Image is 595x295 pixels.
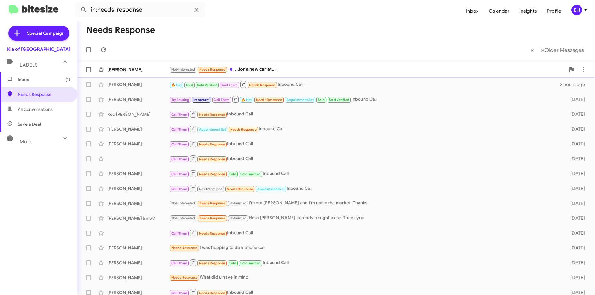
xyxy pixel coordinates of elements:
span: Sold Verified [240,261,261,265]
span: Save a Deal [18,121,41,127]
div: Inbound Call [169,80,560,88]
span: Appointment Set [199,128,226,132]
span: Not-Interested [171,201,195,205]
div: ...for a new car at... [169,66,565,73]
div: [DATE] [560,141,590,147]
span: Needs Response [199,157,225,161]
div: [PERSON_NAME] [107,126,169,132]
div: [DATE] [560,245,590,251]
div: [DATE] [560,96,590,102]
div: EH [571,5,582,15]
div: [PERSON_NAME] [107,67,169,73]
span: Needs Response [199,113,225,117]
span: Profile [542,2,566,20]
span: Needs Response [199,67,226,72]
div: [PERSON_NAME] [107,96,169,102]
div: Inbound Call [169,95,560,103]
span: Call Them [171,128,187,132]
span: Call Them [171,157,187,161]
span: Call Them [214,98,230,102]
div: What did u have in mind [169,274,560,281]
span: Try Pausing [171,98,189,102]
div: [DATE] [560,230,590,236]
button: Previous [527,44,538,56]
div: Rec [PERSON_NAME] [107,111,169,117]
div: [DATE] [560,215,590,221]
span: Needs Response [199,261,225,265]
span: Unfinished [230,216,247,220]
span: Needs Response [199,142,225,146]
span: Sold [186,83,193,87]
span: Needs Response [249,83,275,87]
div: 3 hours ago [560,81,590,88]
div: Kia of [GEOGRAPHIC_DATA] [7,46,70,52]
span: Needs Response [256,98,282,102]
span: All Conversations [18,106,53,112]
div: Inbound Call [169,125,560,133]
span: Not-Interested [171,67,195,72]
div: [DATE] [560,185,590,192]
a: Inbox [461,2,484,20]
div: [DATE] [560,156,590,162]
div: [DATE] [560,260,590,266]
span: Sold [229,261,236,265]
div: [PERSON_NAME] [107,260,169,266]
span: Needs Response [227,187,253,191]
div: I was hopping to do a phone call [169,244,560,251]
a: Calendar [484,2,514,20]
div: [PERSON_NAME] [107,185,169,192]
span: Labels [20,62,38,68]
span: 🔥 Hot [241,98,252,102]
span: Appointment Set [257,187,284,191]
div: Inbound Call [169,184,560,192]
span: Special Campaign [27,30,64,36]
span: 🔥 Hot [171,83,182,87]
span: Call Them [171,142,187,146]
span: » [541,46,544,54]
div: Inbound Call [169,259,560,267]
span: Call Them [171,172,187,176]
div: [DATE] [560,171,590,177]
span: Needs Response [199,172,225,176]
span: Needs Response [199,216,226,220]
a: Special Campaign [8,26,69,41]
span: Needs Response [199,291,225,295]
div: [PERSON_NAME] Bmw7 [107,215,169,221]
span: Sold Verified [329,98,349,102]
span: Unfinished [230,201,247,205]
div: [PERSON_NAME] [107,200,169,206]
span: Sold Verified [197,83,218,87]
span: Call Them [171,113,187,117]
span: Sold [229,172,236,176]
span: Needs Response [171,275,198,280]
div: [PERSON_NAME] [107,275,169,281]
div: [PERSON_NAME] [107,171,169,177]
span: Not-Interested [199,187,223,191]
div: Hello [PERSON_NAME], already bought a car. Thank you [169,215,560,222]
div: [DATE] [560,200,590,206]
a: Insights [514,2,542,20]
nav: Page navigation example [527,44,588,56]
span: Needs Response [18,91,70,98]
button: Next [537,44,588,56]
h1: Needs Response [86,25,155,35]
span: Call Them [171,291,187,295]
span: More [20,139,33,145]
div: Inbound Call [169,155,560,163]
span: « [531,46,534,54]
div: Inbound Call [169,140,560,148]
span: Needs Response [199,201,226,205]
div: [PERSON_NAME] [107,245,169,251]
span: Call Them [222,83,238,87]
div: [PERSON_NAME] [107,81,169,88]
span: Call Them [171,261,187,265]
span: Call Them [171,187,187,191]
div: [PERSON_NAME] [107,141,169,147]
div: Inbound Call [169,229,560,237]
span: Sold Verified [240,172,261,176]
button: EH [566,5,588,15]
span: Call Them [171,232,187,236]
